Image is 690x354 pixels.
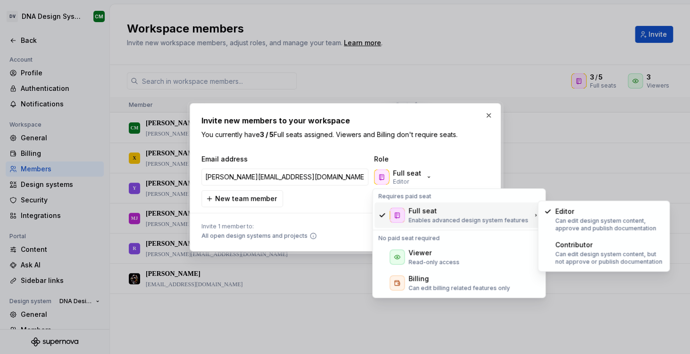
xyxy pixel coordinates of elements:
[408,206,437,216] div: Full seat
[201,130,489,139] p: You currently have Full seats assigned. Viewers and Billing don't require seats.
[374,233,543,244] div: No paid seat required
[374,154,468,164] span: Role
[408,217,528,224] p: Enables advanced design system features
[374,191,543,202] div: Requires paid seat
[201,115,489,126] h2: Invite new members to your workspace
[201,223,317,230] span: Invite 1 member to:
[393,178,409,185] p: Editor
[372,168,436,186] button: Full seatEditor
[555,207,574,216] div: Editor
[260,130,274,138] b: 3 / 5
[408,258,459,266] p: Read-only access
[408,284,510,292] p: Can edit billing related features only
[393,169,421,178] p: Full seat
[201,232,308,240] span: All open design systems and projects
[408,274,429,283] div: Billing
[215,194,277,203] span: New team member
[408,248,432,257] div: Viewer
[555,217,664,232] p: Can edit design system content, approve and publish documentation
[201,154,370,164] span: Email address
[555,240,592,249] div: Contributor
[555,250,664,265] p: Can edit design system content, but not approve or publish documentation
[201,190,283,207] button: New team member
